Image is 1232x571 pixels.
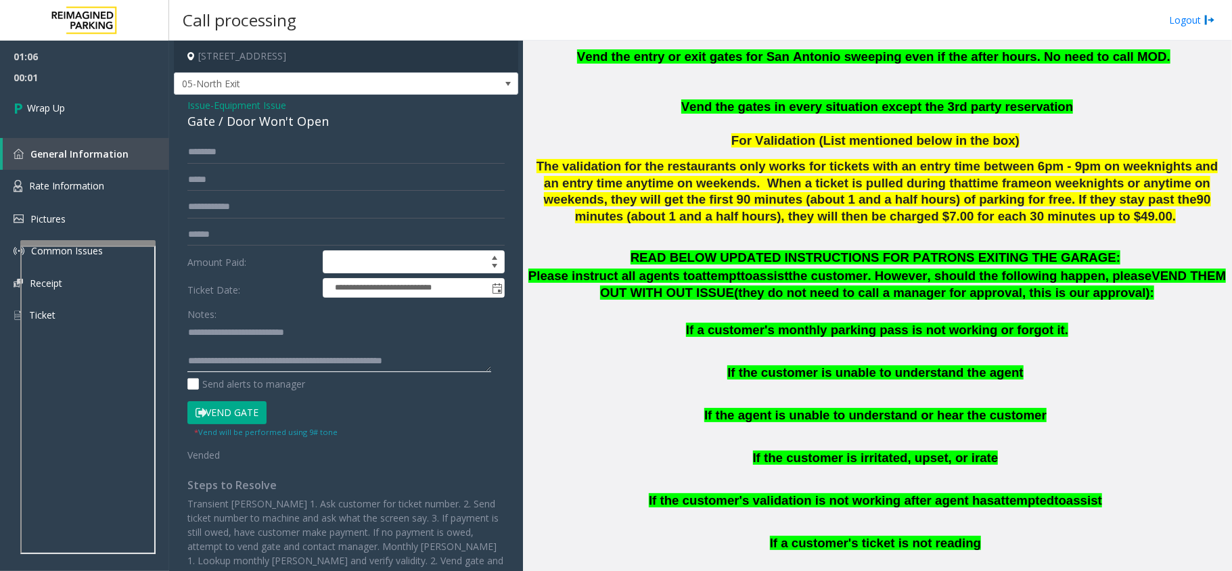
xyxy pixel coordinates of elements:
[184,250,319,273] label: Amount Paid:
[210,99,286,112] span: -
[994,493,1054,507] span: attempted
[29,179,104,192] span: Rate Information
[770,536,981,550] span: If a customer's ticket is not reading
[753,269,789,283] span: assist
[734,285,1154,300] span: (they do not need to call a manager for approval, this is our approval):
[187,449,220,461] span: Vended
[1066,493,1102,507] span: assist
[187,98,210,112] span: Issue
[187,112,505,131] div: Gate / Door Won't Open
[781,209,1177,223] span: , they will then be charged $7.00 for each 30 minutes up to $49.00.
[528,269,695,283] span: Please instruct all agents to
[686,323,1068,337] span: If a customer's monthly parking pass is not working or forgot it.
[174,41,518,72] h4: [STREET_ADDRESS]
[187,302,216,321] label: Notes:
[649,493,994,507] span: If the customer's validation is not working after agent has
[3,138,169,170] a: General Information
[14,214,24,223] img: 'icon'
[187,401,267,424] button: Vend Gate
[741,269,753,283] span: to
[14,309,22,321] img: 'icon'
[704,408,1047,422] span: If the agent is unable to understand or hear the customer
[489,279,504,298] span: Toggle popup
[727,365,1023,380] span: If the customer is unable to understand the agent
[184,278,319,298] label: Ticket Date:
[789,269,1152,283] span: the customer. However, should the following happen, please
[175,73,449,95] span: 05-North Exit
[631,250,1121,265] span: READ BELOW UPDATED INSTRUCTIONS FOR PATRONS EXITING THE GARAGE:
[14,279,23,288] img: 'icon'
[30,212,66,225] span: Pictures
[973,176,1036,190] span: time frame
[1055,493,1067,507] span: to
[27,101,65,115] span: Wrap Up
[485,262,504,273] span: Decrease value
[1204,13,1215,27] img: logout
[30,147,129,160] span: General Information
[537,159,1218,190] span: The validation for the restaurants only works for tickets with an entry time between 6pm - 9pm on...
[187,377,305,391] label: Send alerts to manager
[485,251,504,262] span: Increase value
[187,479,505,492] h4: Steps to Resolve
[1169,13,1215,27] a: Logout
[176,3,303,37] h3: Call processing
[14,180,22,192] img: 'icon'
[753,451,999,465] span: If the customer is irritated, upset, or irate
[695,269,741,283] span: attempt
[14,149,24,159] img: 'icon'
[577,49,1170,64] span: Vend the entry or exit gates for San Antonio sweeping even if the after hours. No need to call MOD.
[214,98,286,112] span: Equipment Issue
[681,99,1074,114] b: Vend the gates in every situation except the 3rd party reservation
[731,133,1020,147] span: For Validation (List mentioned below in the box)
[14,246,24,256] img: 'icon'
[194,427,338,437] small: Vend will be performed using 9# tone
